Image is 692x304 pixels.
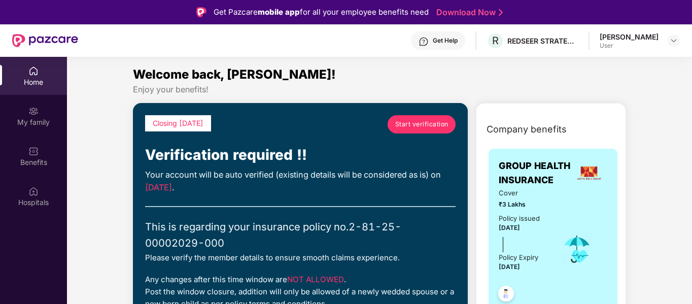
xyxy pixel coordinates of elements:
[499,213,540,224] div: Policy issued
[153,119,203,127] span: Closing [DATE]
[499,224,520,231] span: [DATE]
[145,144,456,166] div: Verification required !!
[600,32,659,42] div: [PERSON_NAME]
[258,7,300,17] strong: mobile app
[12,34,78,47] img: New Pazcare Logo
[28,186,39,196] img: svg+xml;base64,PHN2ZyBpZD0iSG9zcGl0YWxzIiB4bWxucz0iaHR0cDovL3d3dy53My5vcmcvMjAwMC9zdmciIHdpZHRoPS...
[499,159,571,188] span: GROUP HEALTH INSURANCE
[145,252,456,264] div: Please verify the member details to ensure smooth claims experience.
[433,37,458,45] div: Get Help
[419,37,429,47] img: svg+xml;base64,PHN2ZyBpZD0iSGVscC0zMngzMiIgeG1sbnM9Imh0dHA6Ly93d3cudzMub3JnLzIwMDAvc3ZnIiB3aWR0aD...
[499,199,546,209] span: ₹3 Lakhs
[395,119,448,129] span: Start verification
[214,6,429,18] div: Get Pazcare for all your employee benefits need
[561,232,594,266] img: icon
[492,35,499,47] span: R
[196,7,206,17] img: Logo
[28,66,39,76] img: svg+xml;base64,PHN2ZyBpZD0iSG9tZSIgeG1sbnM9Imh0dHA6Ly93d3cudzMub3JnLzIwMDAvc3ZnIiB3aWR0aD0iMjAiIG...
[436,7,500,18] a: Download Now
[388,115,456,133] a: Start verification
[499,188,546,198] span: Cover
[145,219,456,251] div: This is regarding your insurance policy no. 2-81-25-00002029-000
[287,275,344,284] span: NOT ALLOWED
[28,146,39,156] img: svg+xml;base64,PHN2ZyBpZD0iQmVuZWZpdHMiIHhtbG5zPSJodHRwOi8vd3d3LnczLm9yZy8yMDAwL3N2ZyIgd2lkdGg9Ij...
[499,263,520,271] span: [DATE]
[670,37,678,45] img: svg+xml;base64,PHN2ZyBpZD0iRHJvcGRvd24tMzJ4MzIiIHhtbG5zPSJodHRwOi8vd3d3LnczLm9yZy8yMDAwL3N2ZyIgd2...
[145,182,172,192] span: [DATE]
[575,159,603,187] img: insurerLogo
[507,36,578,46] div: REDSEER STRATEGY CONSULTANTS PRIVATE
[28,106,39,116] img: svg+xml;base64,PHN2ZyB3aWR0aD0iMjAiIGhlaWdodD0iMjAiIHZpZXdCb3g9IjAgMCAyMCAyMCIgZmlsbD0ibm9uZSIgeG...
[600,42,659,50] div: User
[487,122,567,137] span: Company benefits
[499,7,503,18] img: Stroke
[133,84,626,95] div: Enjoy your benefits!
[499,252,538,263] div: Policy Expiry
[145,168,456,194] div: Your account will be auto verified (existing details will be considered as is) on .
[133,67,336,82] span: Welcome back, [PERSON_NAME]!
